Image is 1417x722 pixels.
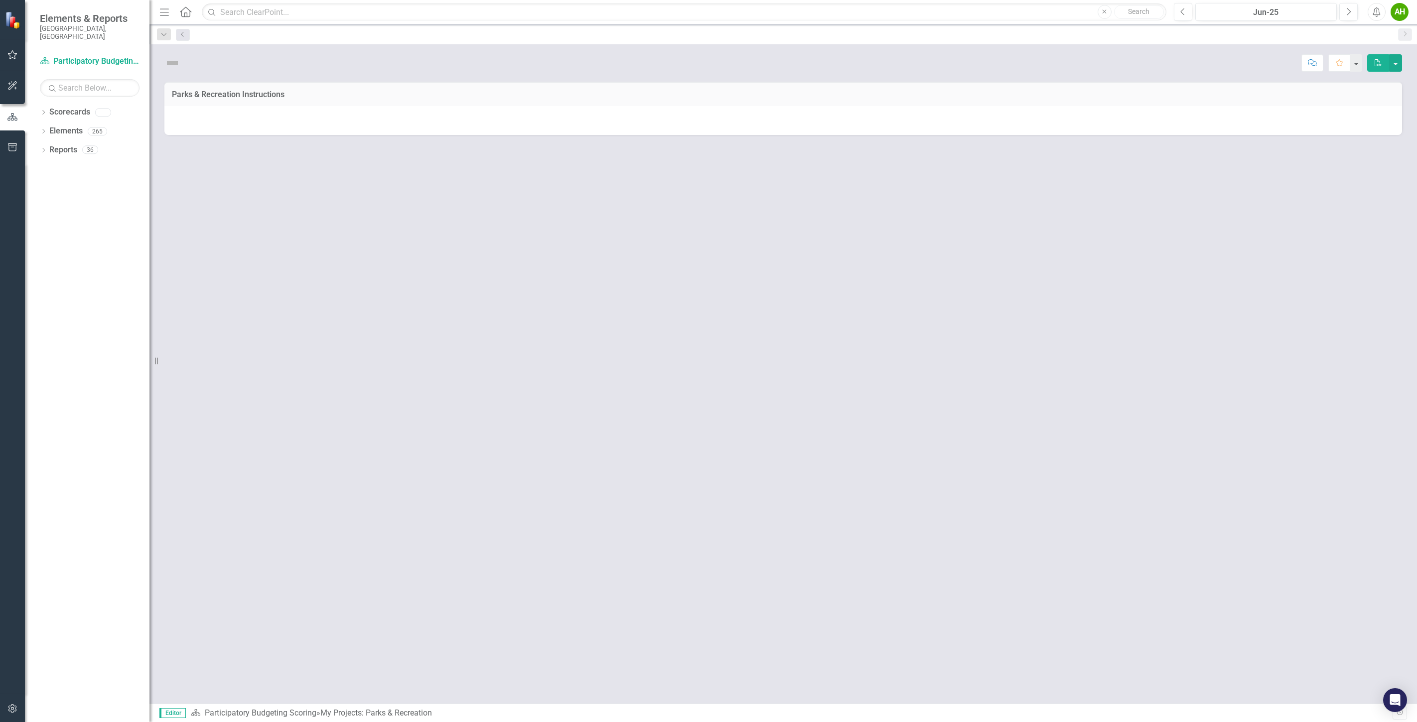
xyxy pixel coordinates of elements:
a: Participatory Budgeting Scoring [40,56,140,67]
a: Participatory Budgeting Scoring [205,708,316,718]
div: Open Intercom Messenger [1383,688,1407,712]
a: Elements [49,125,83,137]
img: Not Defined [164,55,180,71]
div: 36 [82,146,98,154]
input: Search Below... [40,79,140,97]
small: [GEOGRAPHIC_DATA], [GEOGRAPHIC_DATA] [40,24,140,41]
span: Search [1128,7,1149,15]
button: Search [1114,5,1164,19]
button: AH [1391,3,1409,21]
h3: Parks & Recreation Instructions [172,90,1395,99]
div: My Projects: Parks & Recreation [320,708,432,718]
span: Editor [159,708,186,718]
div: Jun-25 [1199,6,1333,18]
button: Jun-25 [1195,3,1337,21]
a: Reports [49,144,77,156]
div: 265 [88,127,107,135]
span: Elements & Reports [40,12,140,24]
img: ClearPoint Strategy [5,11,22,28]
input: Search ClearPoint... [202,3,1166,21]
a: Scorecards [49,107,90,118]
div: » [191,708,1393,719]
